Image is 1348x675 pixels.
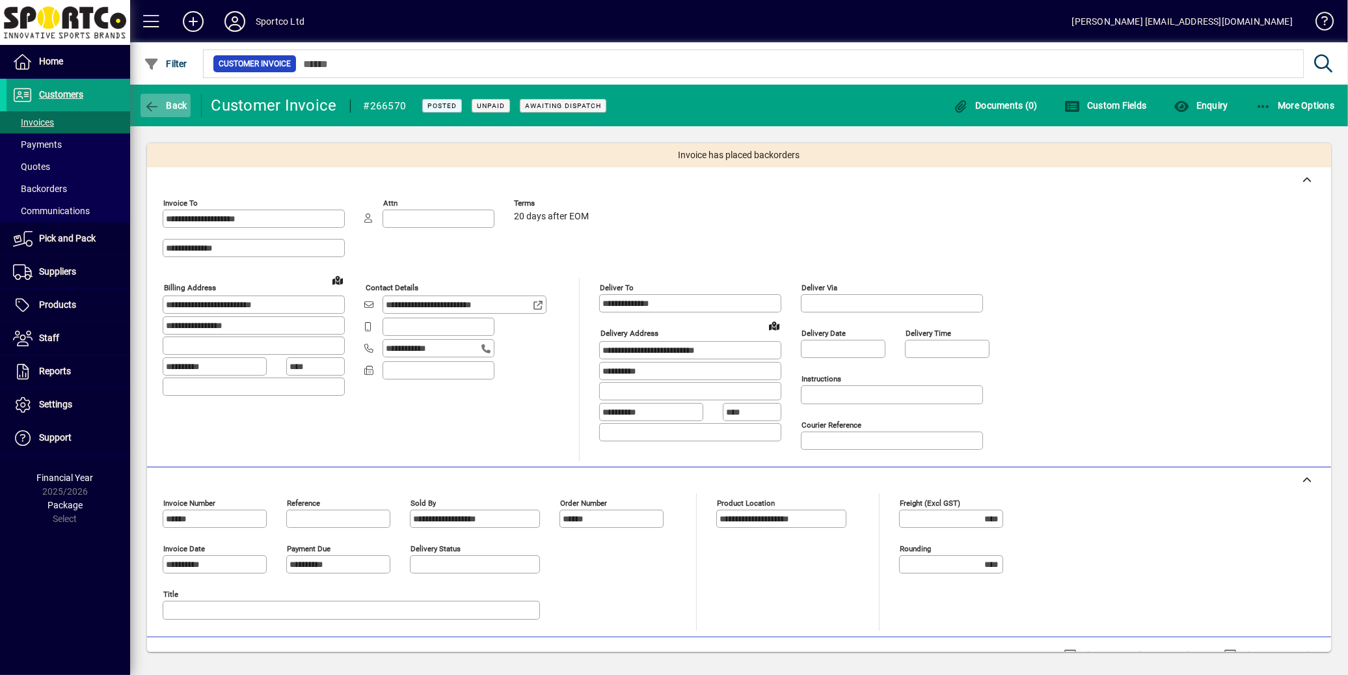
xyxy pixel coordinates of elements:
button: Filter [141,52,191,76]
a: Products [7,289,130,322]
mat-label: Delivery status [411,544,461,553]
mat-label: Attn [383,199,398,208]
span: Payments [13,139,62,150]
span: Custom Fields [1065,100,1147,111]
span: 20 days after EOM [514,212,589,222]
span: Customers [39,89,83,100]
mat-label: Product location [717,499,775,508]
app-page-header-button: Back [130,94,202,117]
button: Documents (0) [950,94,1041,117]
mat-label: Reference [287,499,320,508]
button: Custom Fields [1062,94,1150,117]
a: Quotes [7,156,130,178]
span: Support [39,432,72,443]
a: Pick and Pack [7,223,130,255]
span: More Options [1256,100,1335,111]
mat-label: Deliver To [600,283,634,292]
button: Enquiry [1170,94,1231,117]
label: Show Line Volumes/Weights [1079,649,1201,662]
mat-label: Invoice date [163,544,205,553]
a: Support [7,422,130,454]
span: Documents (0) [953,100,1038,111]
span: Staff [39,333,59,343]
span: Filter [144,59,187,69]
span: Financial Year [37,473,94,483]
mat-label: Sold by [411,499,436,508]
mat-label: Order number [560,499,607,508]
div: Sportco Ltd [256,11,304,32]
mat-label: Instructions [802,374,841,383]
span: Package [47,500,83,510]
mat-label: Delivery date [802,329,846,338]
div: [PERSON_NAME] [EMAIL_ADDRESS][DOMAIN_NAME] [1072,11,1293,32]
span: Invoice has placed backorders [679,148,800,162]
mat-label: Payment due [287,544,330,553]
span: Terms [514,199,592,208]
a: View on map [764,315,785,336]
span: Products [39,299,76,310]
a: Reports [7,355,130,388]
span: Invoices [13,117,54,128]
div: Customer Invoice [211,95,337,116]
mat-label: Invoice To [163,199,198,208]
span: Communications [13,206,90,216]
mat-label: Deliver via [802,283,837,292]
mat-label: Invoice number [163,499,215,508]
a: Settings [7,389,130,421]
a: Payments [7,133,130,156]
span: Posted [427,102,457,110]
button: Profile [214,10,256,33]
span: Enquiry [1174,100,1228,111]
mat-label: Freight (excl GST) [900,499,960,508]
button: More Options [1252,94,1338,117]
span: Settings [39,399,72,409]
a: Backorders [7,178,130,200]
span: Suppliers [39,266,76,277]
a: Staff [7,322,130,355]
button: Add [172,10,214,33]
a: Home [7,46,130,78]
mat-label: Title [163,590,178,599]
a: Knowledge Base [1306,3,1332,45]
span: Customer Invoice [219,57,291,70]
span: Reports [39,366,71,376]
span: Awaiting Dispatch [525,102,601,110]
span: Pick and Pack [39,233,96,243]
a: Communications [7,200,130,222]
mat-label: Delivery time [906,329,951,338]
label: Show Cost/Profit [1239,649,1315,662]
span: Back [144,100,187,111]
span: Backorders [13,184,67,194]
button: Back [141,94,191,117]
div: #266570 [364,96,407,117]
span: Quotes [13,161,50,172]
span: Unpaid [477,102,505,110]
mat-label: Courier Reference [802,420,861,430]
a: View on map [327,269,348,290]
a: Suppliers [7,256,130,288]
span: Home [39,56,63,66]
mat-label: Rounding [900,544,931,553]
a: Invoices [7,111,130,133]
